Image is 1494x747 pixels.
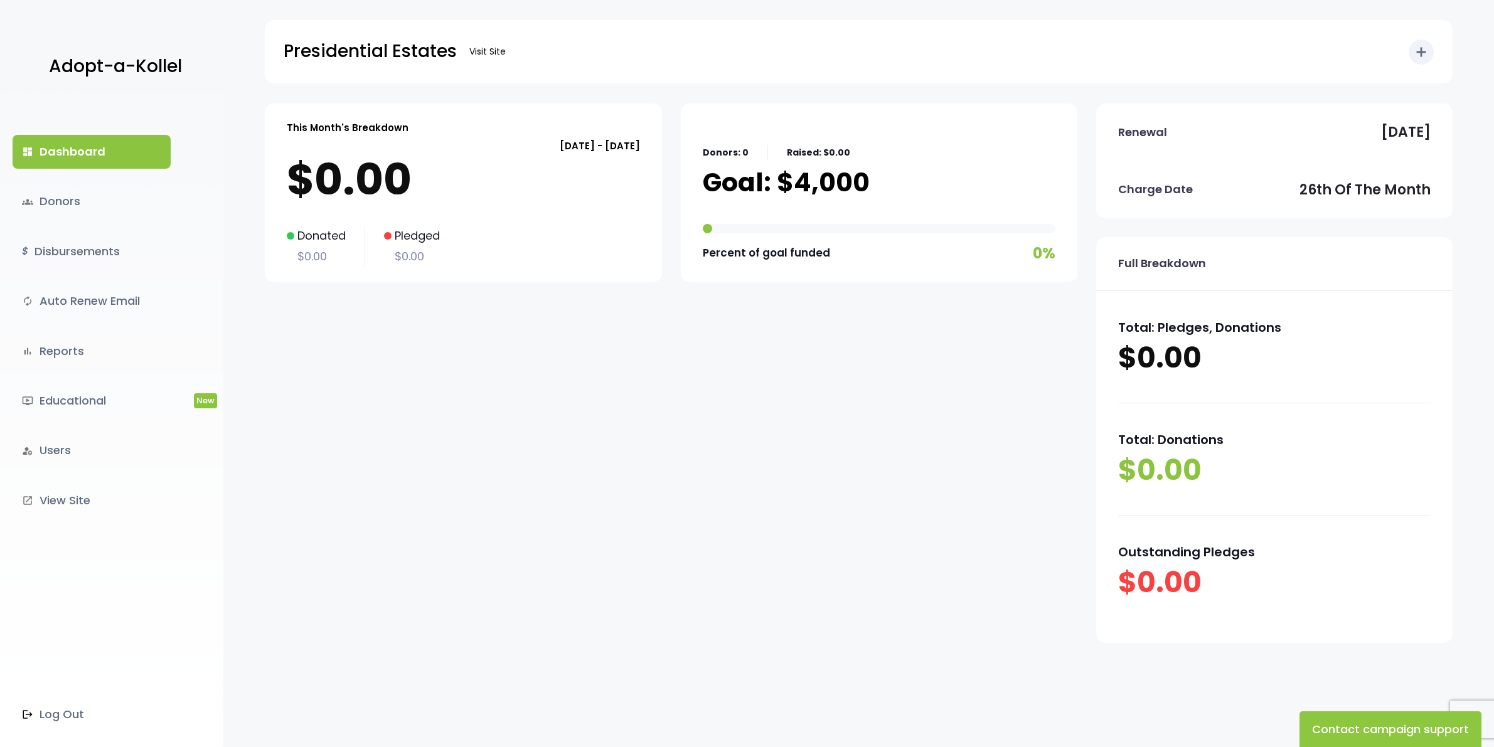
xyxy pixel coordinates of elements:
[787,145,850,161] p: Raised: $0.00
[287,137,640,154] p: [DATE] - [DATE]
[22,146,33,157] i: dashboard
[1414,45,1429,60] i: add
[703,243,830,263] p: Percent of goal funded
[287,246,346,267] p: $0.00
[13,235,171,268] a: $Disbursements
[1118,339,1431,378] p: $0.00
[1299,711,1481,747] button: Contact campaign support
[1118,541,1431,563] p: Outstanding Pledges
[287,226,346,246] p: Donated
[43,36,182,97] a: Adopt-a-Kollel
[194,393,217,408] span: New
[284,36,457,67] p: Presidential Estates
[1118,179,1193,199] p: Charge Date
[13,484,171,517] a: launchView Site
[1381,120,1431,145] p: [DATE]
[287,154,640,204] p: $0.00
[1299,177,1431,203] p: 26th of the month
[703,145,749,161] p: Donors: 0
[22,346,33,357] i: bar_chart
[22,395,33,406] i: ondemand_video
[463,40,512,64] a: Visit Site
[13,384,171,418] a: ondemand_videoEducationalNew
[1118,122,1167,142] p: Renewal
[22,295,33,307] i: autorenew
[1409,40,1434,65] button: add
[49,51,182,82] p: Adopt-a-Kollel
[1033,240,1055,267] p: 0%
[22,243,28,261] i: $
[13,697,171,731] a: Log Out
[1118,253,1206,273] p: Full Breakdown
[13,284,171,318] a: autorenewAuto Renew Email
[384,226,440,246] p: Pledged
[1118,563,1431,602] p: $0.00
[703,167,870,198] p: Goal: $4,000
[1118,451,1431,490] p: $0.00
[22,445,33,457] i: manage_accounts
[22,196,33,208] span: groups
[22,495,33,506] i: launch
[13,334,171,368] a: bar_chartReports
[384,246,440,267] p: $0.00
[13,433,171,467] a: manage_accountsUsers
[13,184,171,218] a: groupsDonors
[287,119,408,136] p: This Month's Breakdown
[1118,316,1431,339] p: Total: Pledges, Donations
[1118,428,1431,451] p: Total: Donations
[13,135,171,169] a: dashboardDashboard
